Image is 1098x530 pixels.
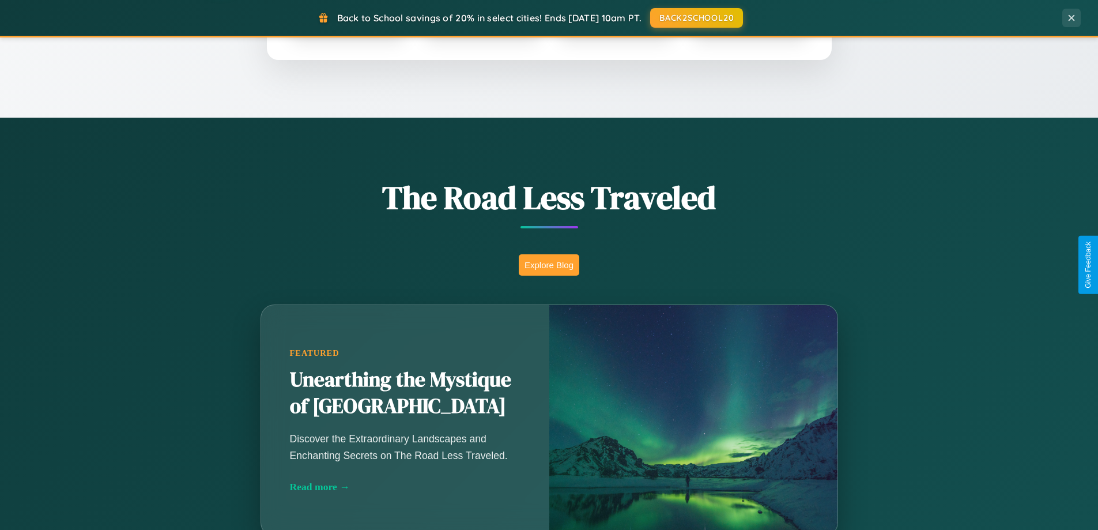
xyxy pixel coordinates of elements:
[203,175,895,220] h1: The Road Less Traveled
[290,431,520,463] p: Discover the Extraordinary Landscapes and Enchanting Secrets on The Road Less Traveled.
[290,481,520,493] div: Read more →
[650,8,743,28] button: BACK2SCHOOL20
[290,348,520,358] div: Featured
[337,12,642,24] span: Back to School savings of 20% in select cities! Ends [DATE] 10am PT.
[290,367,520,420] h2: Unearthing the Mystique of [GEOGRAPHIC_DATA]
[1084,242,1092,288] div: Give Feedback
[519,254,579,276] button: Explore Blog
